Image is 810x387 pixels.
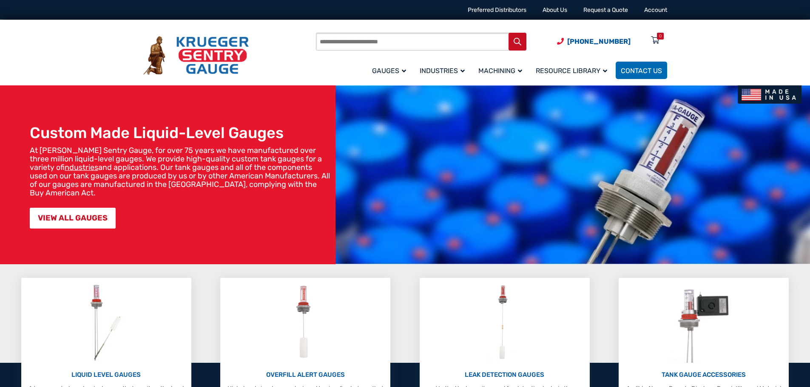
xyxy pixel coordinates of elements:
[531,60,616,80] a: Resource Library
[473,60,531,80] a: Machining
[65,163,98,172] a: industries
[623,370,784,380] p: TANK GAUGE ACCESSORIES
[567,37,631,45] span: [PHONE_NUMBER]
[616,62,667,79] a: Contact Us
[468,6,526,14] a: Preferred Distributors
[415,60,473,80] a: Industries
[621,67,662,75] span: Contact Us
[670,282,738,363] img: Tank Gauge Accessories
[738,85,801,104] img: Made In USA
[143,36,249,75] img: Krueger Sentry Gauge
[478,67,522,75] span: Machining
[536,67,607,75] span: Resource Library
[557,36,631,47] a: Phone Number (920) 434-8860
[583,6,628,14] a: Request a Quote
[424,370,585,380] p: LEAK DETECTION GAUGES
[287,282,324,363] img: Overfill Alert Gauges
[30,146,331,197] p: At [PERSON_NAME] Sentry Gauge, for over 75 years we have manufactured over three million liquid-l...
[335,85,810,264] img: bg_hero_bannerksentry
[367,60,415,80] a: Gauges
[488,282,521,363] img: Leak Detection Gauges
[659,33,662,40] div: 0
[372,67,406,75] span: Gauges
[30,124,331,142] h1: Custom Made Liquid-Level Gauges
[644,6,667,14] a: Account
[26,370,187,380] p: LIQUID LEVEL GAUGES
[420,67,465,75] span: Industries
[543,6,567,14] a: About Us
[83,282,128,363] img: Liquid Level Gauges
[225,370,386,380] p: OVERFILL ALERT GAUGES
[30,208,116,229] a: VIEW ALL GAUGES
